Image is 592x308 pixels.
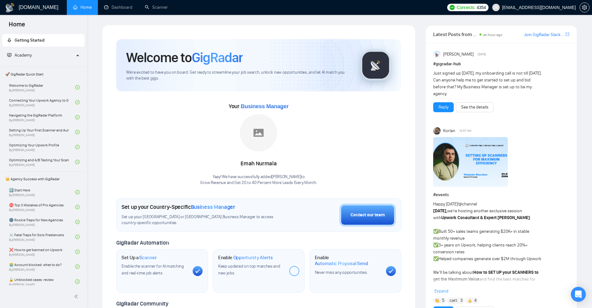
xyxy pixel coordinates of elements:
span: check-circle [75,115,80,119]
div: Yaay! We have successfully added [PERSON_NAME] to [200,174,317,186]
span: check-circle [75,190,80,194]
strong: Q&A session [496,283,520,289]
span: GigRadar [192,49,243,66]
a: dashboardDashboard [104,5,132,10]
a: Setting Up Your First Scanner and Auto-BidderBy[PERSON_NAME] [9,125,75,139]
span: Your [229,103,289,110]
span: 4354 [477,4,486,11]
a: 🌚 Rookie Traps for New AgenciesBy[PERSON_NAME] [9,215,75,229]
span: check-circle [75,220,80,224]
span: Home [4,20,30,33]
a: export [566,31,569,37]
span: @channel [459,201,477,207]
span: check-circle [75,130,80,134]
img: F09DP4X9C49-Event%20with%20Vlad%20Sharahov.png [433,137,508,187]
a: 🔓 Unblocked cases: reviewBy[PERSON_NAME] [9,275,75,288]
span: check-circle [75,235,80,239]
span: check-circle [75,100,80,104]
span: Expand [434,288,448,294]
span: ✅ [433,242,438,248]
span: check-circle [75,264,80,269]
span: 👑 Agency Success with GigRadar [3,173,84,185]
img: 👍 [468,298,472,303]
span: user [494,5,498,10]
button: Reply [433,102,454,112]
strong: [DATE], [433,208,447,214]
span: GigRadar Community [116,300,168,307]
img: gigradar-logo.png [360,50,391,81]
span: We're excited to have you on board. Get ready to streamline your job search, unlock new opportuni... [126,70,350,81]
h1: Set Up a [122,255,157,261]
span: Getting Started [15,38,44,43]
a: ❌ How to get banned on UpworkBy[PERSON_NAME] [9,245,75,259]
span: ✅ [433,256,438,261]
span: Opportunity Alerts [233,255,273,261]
a: ⛔ Top 3 Mistakes of Pro AgenciesBy[PERSON_NAME] [9,200,75,214]
button: See the details [456,102,494,112]
button: Contact our team [339,204,396,227]
span: check-circle [75,205,80,209]
span: export [566,32,569,37]
span: Academy [15,53,32,58]
button: setting [580,2,590,12]
a: homeHome [73,5,92,10]
a: Welcome to GigRadarBy[PERSON_NAME] [9,80,75,94]
a: Optimizing and A/B Testing Your Scanner for Better ResultsBy[PERSON_NAME] [9,155,75,169]
h1: Enable [218,255,273,261]
span: Business Manager [241,103,288,109]
a: setting [580,5,590,10]
span: Scanner [139,255,157,261]
span: Enable the scanner for AI matching and real-time job alerts. [122,264,184,276]
img: 👏 [435,298,439,303]
h1: Set up your Country-Specific [122,204,235,210]
a: Optimizing Your Upwork ProfileBy[PERSON_NAME] [9,140,75,154]
h1: # gigradar-hub [433,61,569,67]
h1: # events [433,191,569,198]
a: Reply [438,104,448,111]
li: Getting Started [2,34,85,47]
div: Contact our team [351,212,385,218]
a: 😭 Account blocked: what to do?By[PERSON_NAME] [9,260,75,274]
h1: Welcome to [126,49,243,66]
span: [PERSON_NAME] [443,51,474,58]
div: Just signed up [DATE], my onboarding call is not till [DATE]. Can anyone help me to get started t... [433,70,542,97]
span: 3 [460,297,463,304]
img: placeholder.png [240,114,277,151]
span: rocket [7,38,11,42]
a: ☠️ Fatal Traps for Solo FreelancersBy[PERSON_NAME] [9,230,75,244]
span: Academy [7,53,32,58]
a: See the details [461,104,489,111]
a: searchScanner [145,5,168,10]
span: Business Manager [191,204,235,210]
span: :catt: [449,297,458,304]
span: check-circle [75,85,80,90]
span: ✅ [433,229,438,234]
strong: Upwork Consultant & Expert [PERSON_NAME] [441,215,530,220]
strong: How to SET UP your SCANNERS to get the Maximum Value [433,270,539,282]
span: Korlan [443,127,455,134]
span: 4 [474,297,477,304]
span: Automatic Proposal Send [315,260,368,267]
img: Anisuzzaman Khan [433,51,441,58]
span: [DATE] [478,52,486,57]
span: double-left [74,293,80,300]
img: Korlan [433,127,441,135]
span: Latest Posts from the GigRadar Community [433,30,478,38]
span: check-circle [75,250,80,254]
h1: Enable [315,255,381,267]
div: Open Intercom Messenger [571,287,586,302]
span: check-circle [75,279,80,284]
span: Never miss any opportunities. [315,270,368,275]
span: 🚀 GigRadar Quick Start [3,68,84,80]
a: Navigating the GigRadar PlatformBy[PERSON_NAME] [9,110,75,124]
span: Connects: [457,4,475,11]
span: check-circle [75,145,80,149]
a: Connecting Your Upwork Agency to GigRadarBy[PERSON_NAME] [9,95,75,109]
span: GigRadar Automation [116,239,169,246]
img: logo [5,3,15,13]
img: upwork-logo.png [450,5,455,10]
p: Grow Revenue and Get 20 to 40 Percent More Leads Every Month . [200,180,317,186]
span: fund-projection-screen [7,53,11,57]
div: Emah Nurmala [200,159,317,169]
